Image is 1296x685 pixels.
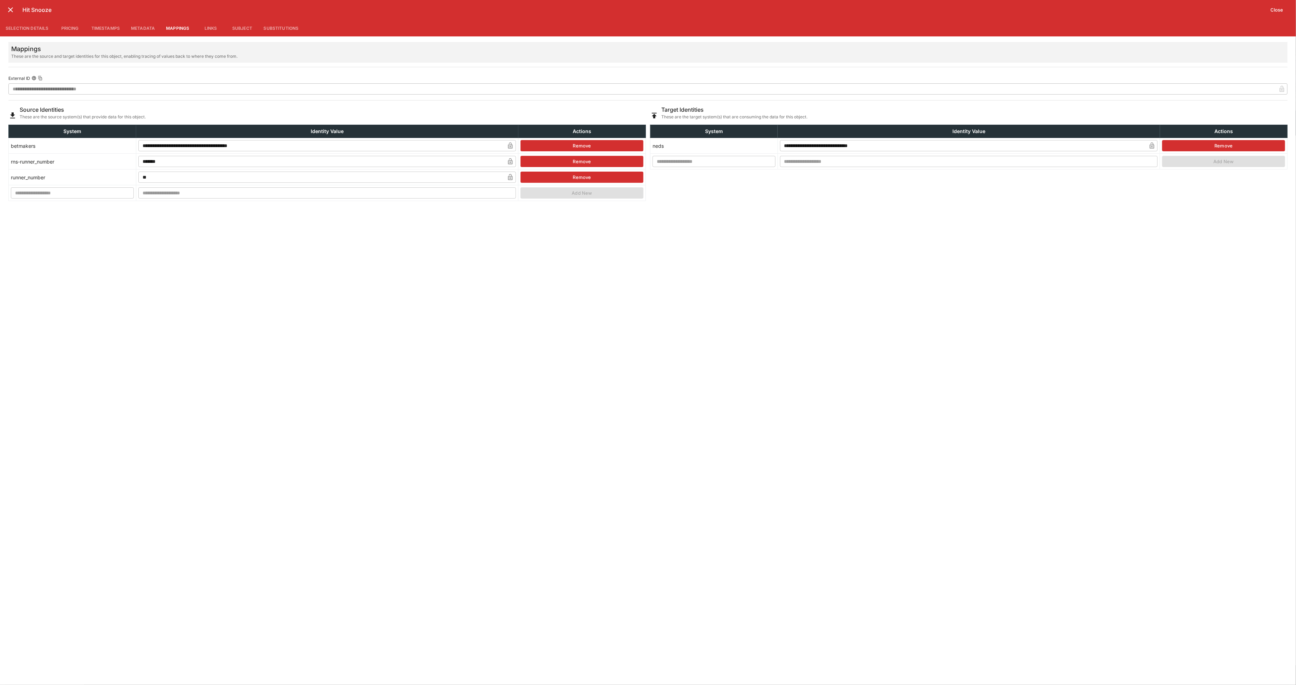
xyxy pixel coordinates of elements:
[20,106,146,113] h6: Source Identities
[32,76,36,81] button: External IDCopy To Clipboard
[521,140,643,151] button: Remove
[54,20,86,36] button: Pricing
[136,125,518,138] th: Identity Value
[11,53,237,60] span: These are the source and target identities for this object, enabling tracing of values back to wh...
[86,20,126,36] button: Timestamps
[125,20,160,36] button: Metadata
[4,4,17,16] button: close
[521,172,643,183] button: Remove
[9,125,136,138] th: System
[226,20,258,36] button: Subject
[22,6,1266,14] h6: Hit Snooze
[20,113,146,120] span: These are the source system(s) that provide data for this object.
[9,138,136,154] td: betmakers
[195,20,226,36] button: Links
[650,138,778,154] td: neds
[650,125,778,138] th: System
[661,113,807,120] span: These are the target system(s) that are consuming the data for this object.
[8,75,30,81] p: External ID
[521,156,643,167] button: Remove
[258,20,304,36] button: Substitutions
[1160,125,1288,138] th: Actions
[518,125,646,138] th: Actions
[1162,140,1285,151] button: Remove
[9,154,136,169] td: rns-runner_number
[11,45,237,53] h5: Mappings
[160,20,195,36] button: Mappings
[9,169,136,185] td: runner_number
[778,125,1160,138] th: Identity Value
[661,106,807,113] h6: Target Identities
[38,76,43,81] button: Copy To Clipboard
[1266,4,1288,15] button: Close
